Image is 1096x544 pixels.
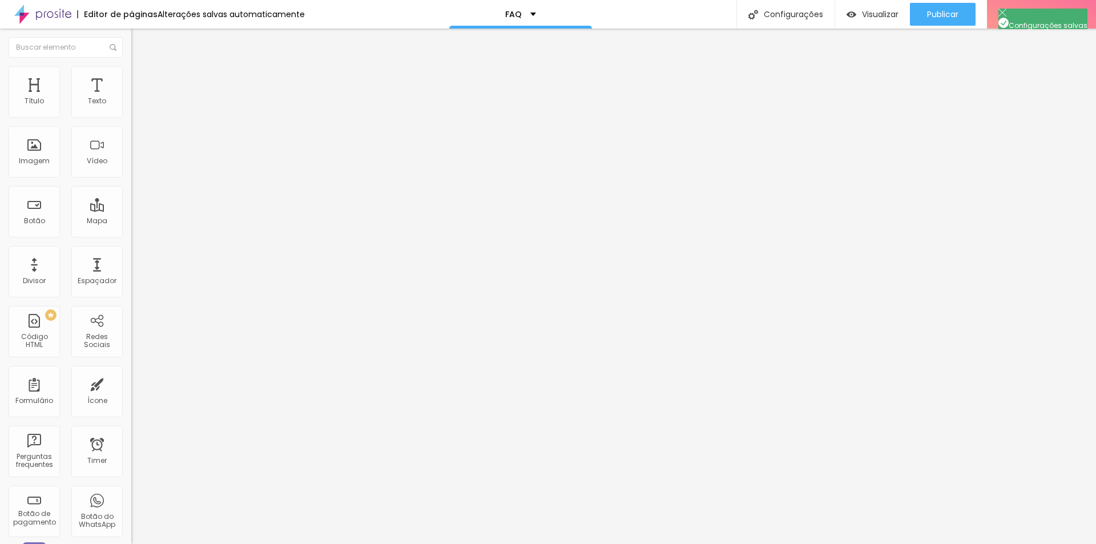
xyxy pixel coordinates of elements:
div: Texto [88,97,106,105]
img: view-1.svg [847,10,856,19]
div: Ícone [87,397,107,405]
img: Icone [110,44,116,51]
img: Icone [998,18,1009,28]
img: Icone [998,9,1006,17]
span: Publicar [927,10,958,19]
div: Imagem [19,157,50,165]
p: FAQ [505,10,522,18]
div: Redes Sociais [74,333,119,349]
button: Visualizar [835,3,910,26]
span: Visualizar [862,10,898,19]
div: Botão [24,217,45,225]
iframe: Editor [131,29,1096,544]
div: Botão do WhatsApp [74,513,119,529]
div: Título [25,97,44,105]
div: Alterações salvas automaticamente [158,10,305,18]
div: Timer [87,457,107,465]
div: Botão de pagamento [11,510,57,526]
div: Editor de páginas [77,10,158,18]
div: Formulário [15,397,53,405]
span: Configurações salvas [998,21,1087,30]
button: Publicar [910,3,976,26]
div: Código HTML [11,333,57,349]
input: Buscar elemento [9,37,123,58]
div: Divisor [23,277,46,285]
div: Perguntas frequentes [11,453,57,469]
img: Icone [748,10,758,19]
div: Espaçador [78,277,116,285]
div: Vídeo [87,157,107,165]
div: Mapa [87,217,107,225]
